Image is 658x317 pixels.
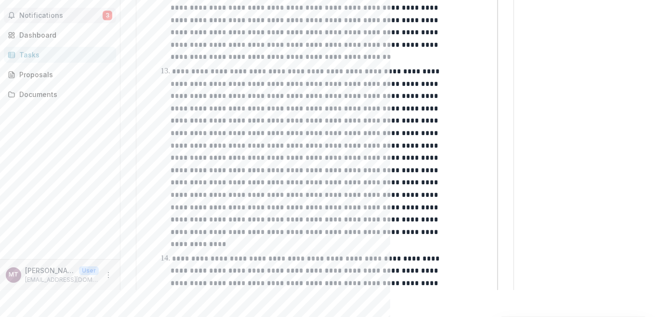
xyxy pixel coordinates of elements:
div: Tasks [19,50,108,60]
span: Notifications [19,12,103,20]
span: 3 [103,11,112,20]
p: [EMAIL_ADDRESS][DOMAIN_NAME] [25,276,99,284]
a: Proposals [4,67,116,83]
div: Dashboard [19,30,108,40]
a: Dashboard [4,27,116,43]
button: Notifications3 [4,8,116,23]
a: Documents [4,86,116,102]
button: More [103,269,114,281]
p: User [79,266,99,275]
div: Documents [19,89,108,99]
a: Tasks [4,47,116,63]
div: Proposals [19,69,108,80]
p: [PERSON_NAME] [25,265,75,276]
div: Maurice Taylor [9,272,18,278]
